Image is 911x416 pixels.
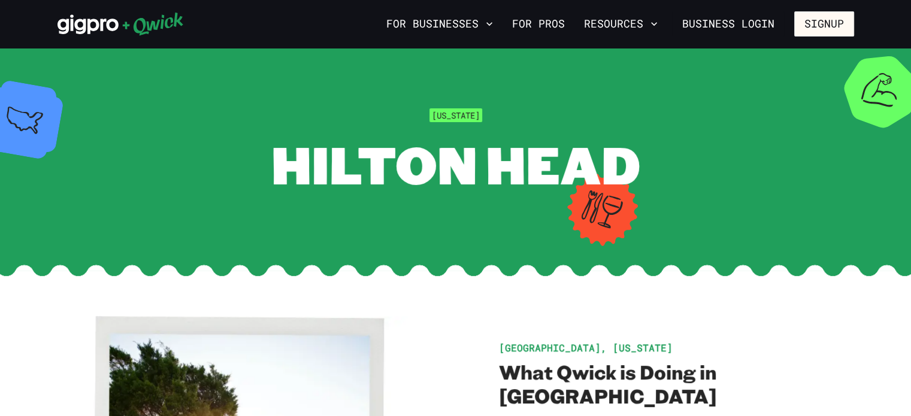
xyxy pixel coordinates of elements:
button: Signup [794,11,854,37]
a: For Pros [507,14,570,34]
button: Resources [579,14,662,34]
span: Hilton Head [271,129,640,198]
span: [GEOGRAPHIC_DATA], [US_STATE] [499,341,673,354]
a: Business Login [672,11,785,37]
button: For Businesses [382,14,498,34]
span: [US_STATE] [429,108,482,122]
h2: What Qwick is Doing in [GEOGRAPHIC_DATA] [499,360,854,408]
